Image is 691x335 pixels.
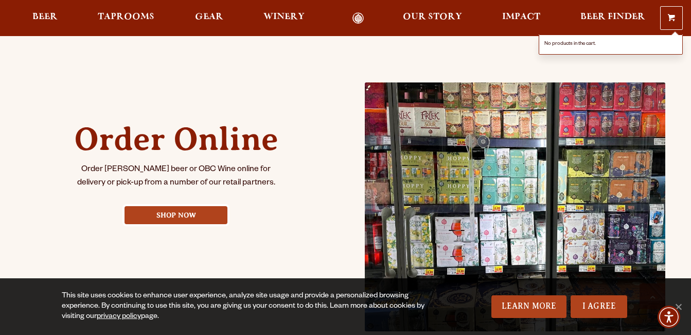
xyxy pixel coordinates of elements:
p: Order [PERSON_NAME] beer or OBC Wine online for delivery or pick-up from a number of our retail p... [73,163,279,191]
div: This site uses cookies to enhance user experience, analyze site usage and provide a personalized ... [62,291,446,322]
a: I Agree [571,295,627,318]
p: No products in the cart. [539,35,682,54]
a: Beer [26,12,64,24]
img: beer_finder [365,82,665,331]
div: Accessibility Menu [658,306,680,328]
a: Odell Home [339,12,378,24]
span: Beer Finder [580,13,645,21]
span: Beer [32,13,58,21]
a: Gear [188,12,230,24]
h2: Order Online [73,121,279,157]
a: Impact [495,12,547,24]
a: Our Story [396,12,469,24]
a: Learn More [491,295,567,318]
a: Beer Finder [574,12,652,24]
span: Taprooms [98,13,154,21]
a: Shop Now [125,206,227,224]
span: Impact [502,13,540,21]
span: Gear [195,13,223,21]
a: Taprooms [91,12,161,24]
a: Winery [257,12,311,24]
span: Our Story [403,13,462,21]
a: privacy policy [97,313,141,321]
span: Winery [263,13,305,21]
